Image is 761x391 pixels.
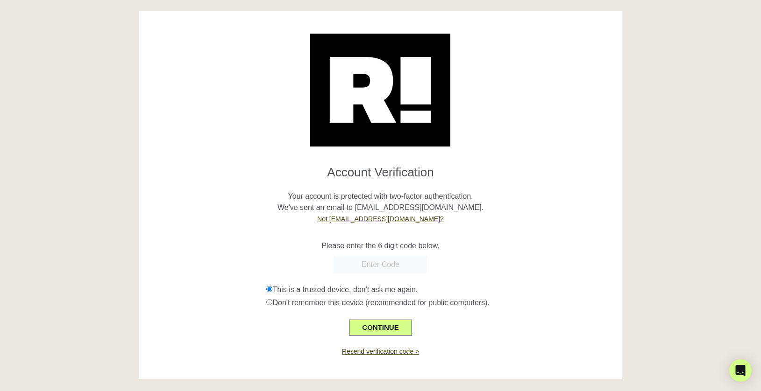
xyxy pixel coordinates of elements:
p: Please enter the 6 digit code below. [146,240,616,251]
input: Enter Code [334,256,427,273]
button: CONTINUE [349,320,412,335]
div: This is a trusted device, don't ask me again. [266,284,615,295]
h1: Account Verification [146,158,616,180]
img: Retention.com [310,34,450,147]
a: Not [EMAIL_ADDRESS][DOMAIN_NAME]? [317,215,444,223]
p: Your account is protected with two-factor authentication. We've sent an email to [EMAIL_ADDRESS][... [146,180,616,224]
div: Don't remember this device (recommended for public computers). [266,297,615,308]
div: Open Intercom Messenger [729,359,752,382]
a: Resend verification code > [342,348,419,355]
